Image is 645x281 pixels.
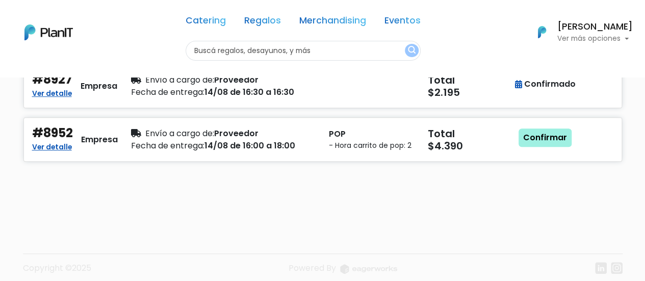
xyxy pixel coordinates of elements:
h4: #8952 [32,126,73,141]
img: PlanIt Logo [531,21,553,43]
button: #8952 Ver detalle Empresa Envío a cargo de:Proveedor Fecha de entrega:14/08 de 16:00 a 18:00 POP ... [23,117,623,162]
img: search_button-432b6d5273f82d61273b3651a40e1bd1b912527efae98b1b7a1b2c0702e16a8d.svg [408,46,416,56]
h4: #8927 [32,72,72,87]
div: Proveedor [131,127,317,140]
div: 14/08 de 16:00 a 18:00 [131,140,317,152]
h6: [PERSON_NAME] [557,22,633,32]
img: linkedin-cc7d2dbb1a16aff8e18f147ffe980d30ddd5d9e01409788280e63c91fc390ff4.svg [595,262,607,274]
div: ¿Necesitás ayuda? [53,10,147,30]
img: PlanIt Logo [24,24,73,40]
p: Ver más opciones [557,35,633,42]
h5: $4.390 [428,140,514,152]
div: Proveedor [131,74,317,86]
button: PlanIt Logo [PERSON_NAME] Ver más opciones [525,19,633,45]
span: translation missing: es.layouts.footer.powered_by [289,262,336,274]
a: Ver detalle [32,86,72,98]
small: - Hora carrito de pop: 2 [329,140,416,151]
div: 14/08 de 16:30 a 16:30 [131,86,317,98]
span: Fecha de entrega: [131,86,204,98]
img: instagram-7ba2a2629254302ec2a9470e65da5de918c9f3c9a63008f8abed3140a32961bf.svg [611,262,623,274]
div: Empresa [81,134,118,146]
h5: Total [428,74,512,86]
div: Empresa [81,80,117,92]
img: logo_eagerworks-044938b0bf012b96b195e05891a56339191180c2d98ce7df62ca656130a436fa.svg [340,264,397,274]
a: Ver detalle [32,140,72,152]
h5: $2.195 [428,86,514,98]
span: Envío a cargo de: [145,74,214,86]
a: Merchandising [299,16,366,29]
div: Confirmado [515,78,576,90]
span: Fecha de entrega: [131,140,204,151]
a: Regalos [244,16,281,29]
h5: Total [428,127,512,140]
a: Confirmar [519,129,572,147]
a: Catering [186,16,226,29]
span: Envío a cargo de: [145,127,214,139]
input: Buscá regalos, desayunos, y más [186,41,421,61]
button: #8927 Ver detalle Empresa Envío a cargo de:Proveedor Fecha de entrega:14/08 de 16:30 a 16:30 Tota... [23,63,623,109]
a: Eventos [384,16,421,29]
p: POP [329,128,416,140]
